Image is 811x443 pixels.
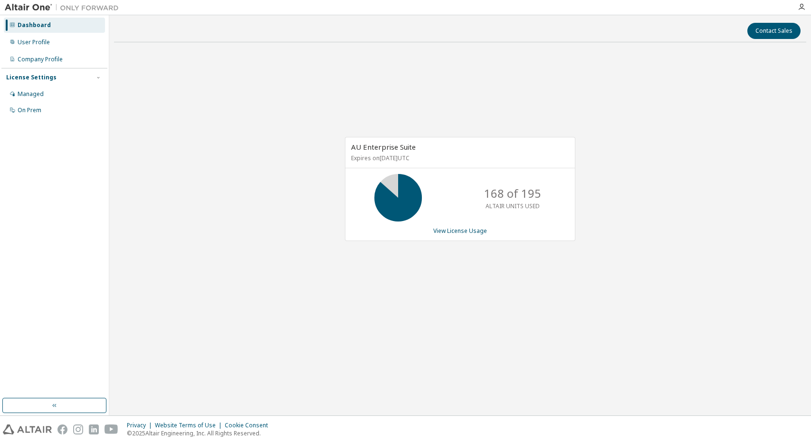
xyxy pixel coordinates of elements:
[18,39,50,46] div: User Profile
[5,3,124,12] img: Altair One
[747,23,801,39] button: Contact Sales
[155,422,225,429] div: Website Terms of Use
[18,106,41,114] div: On Prem
[57,424,67,434] img: facebook.svg
[225,422,274,429] div: Cookie Consent
[127,422,155,429] div: Privacy
[433,227,487,235] a: View License Usage
[351,142,416,152] span: AU Enterprise Suite
[484,185,541,202] p: 168 of 195
[351,154,567,162] p: Expires on [DATE] UTC
[486,202,540,210] p: ALTAIR UNITS USED
[3,424,52,434] img: altair_logo.svg
[18,56,63,63] div: Company Profile
[89,424,99,434] img: linkedin.svg
[105,424,118,434] img: youtube.svg
[127,429,274,437] p: © 2025 Altair Engineering, Inc. All Rights Reserved.
[18,90,44,98] div: Managed
[18,21,51,29] div: Dashboard
[6,74,57,81] div: License Settings
[73,424,83,434] img: instagram.svg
